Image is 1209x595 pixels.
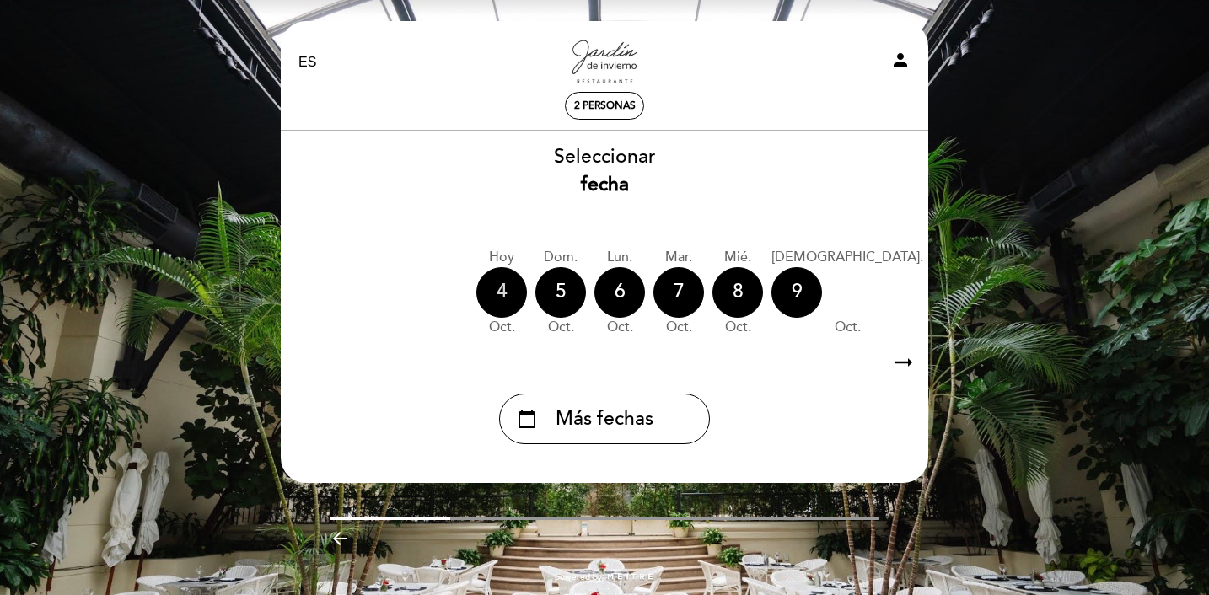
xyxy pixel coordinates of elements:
[771,318,923,337] div: oct.
[606,573,654,582] img: MEITRE
[535,248,586,267] div: dom.
[712,248,763,267] div: mié.
[476,267,527,318] div: 4
[535,267,586,318] div: 5
[535,318,586,337] div: oct.
[581,173,629,196] b: fecha
[890,50,911,70] i: person
[712,318,763,337] div: oct.
[574,99,636,112] span: 2 personas
[891,345,916,381] i: arrow_right_alt
[712,267,763,318] div: 8
[653,318,704,337] div: oct.
[517,405,537,433] i: calendar_today
[555,571,654,583] a: powered by
[330,528,350,549] i: arrow_backward
[653,248,704,267] div: mar.
[890,50,911,76] button: person
[771,248,923,267] div: [DEMOGRAPHIC_DATA].
[771,267,822,318] div: 9
[556,405,653,433] span: Más fechas
[594,318,645,337] div: oct.
[476,248,527,267] div: Hoy
[555,571,602,583] span: powered by
[476,318,527,337] div: oct.
[653,267,704,318] div: 7
[594,267,645,318] div: 6
[280,143,929,199] div: Seleccionar
[499,40,710,86] a: JARDIN DE INVIERNO
[594,248,645,267] div: lun.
